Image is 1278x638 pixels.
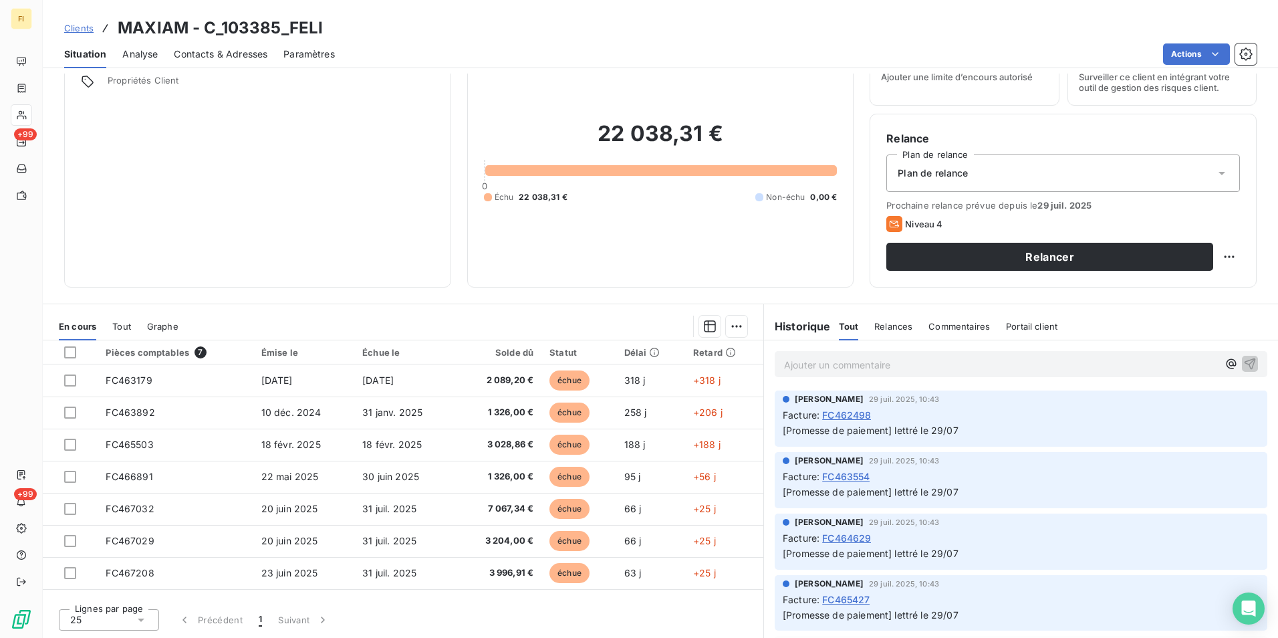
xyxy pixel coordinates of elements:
span: FC463892 [106,407,154,418]
span: En cours [59,321,96,332]
button: 1 [251,606,270,634]
span: Commentaires [928,321,990,332]
span: Échu [495,191,514,203]
div: Open Intercom Messenger [1233,593,1265,625]
button: Précédent [170,606,251,634]
span: 20 juin 2025 [261,535,318,546]
span: +25 j [693,535,716,546]
span: 31 juil. 2025 [362,535,416,546]
span: 1 [259,613,262,627]
span: [Promesse de paiement] lettré le 29/07 [783,425,958,436]
span: 31 juil. 2025 [362,567,416,578]
a: +99 [11,131,31,152]
span: 29 juil. 2025, 10:43 [869,518,939,526]
span: 7 [195,346,207,358]
span: 0,00 € [810,191,837,203]
span: 18 févr. 2025 [362,439,422,450]
span: échue [549,435,590,455]
span: +188 j [693,439,721,450]
span: 2 089,20 € [464,374,533,387]
span: FC464629 [822,531,871,545]
span: Non-échu [766,191,805,203]
button: Actions [1163,43,1230,65]
span: 188 j [624,439,646,450]
span: 66 j [624,535,642,546]
span: 29 juil. 2025, 10:43 [869,395,939,403]
div: Délai [624,347,677,358]
span: 10 déc. 2024 [261,407,322,418]
span: 22 038,31 € [519,191,567,203]
span: Plan de relance [898,167,968,180]
h6: Historique [764,318,831,334]
span: 258 j [624,407,647,418]
span: échue [549,563,590,583]
h2: 22 038,31 € [484,120,838,161]
span: Surveiller ce client en intégrant votre outil de gestion des risques client. [1079,72,1245,93]
div: Statut [549,347,608,358]
span: 1 326,00 € [464,406,533,419]
span: échue [549,531,590,551]
div: Émise le [261,347,346,358]
span: 63 j [624,567,642,578]
span: 3 996,91 € [464,566,533,580]
span: Prochaine relance prévue depuis le [886,200,1240,211]
span: 23 juin 2025 [261,567,318,578]
div: Échue le [362,347,448,358]
span: Facture : [783,531,819,545]
span: Ajouter une limite d’encours autorisé [881,72,1033,82]
div: Solde dû [464,347,533,358]
span: échue [549,499,590,519]
span: Situation [64,47,106,61]
span: Facture : [783,593,819,607]
span: 7 067,34 € [464,502,533,516]
span: 29 juil. 2025 [1037,200,1092,211]
span: 3 204,00 € [464,534,533,548]
span: FC462498 [822,408,871,422]
span: 3 028,86 € [464,438,533,451]
span: [Promesse de paiement] lettré le 29/07 [783,548,958,559]
span: Clients [64,23,94,33]
span: +25 j [693,503,716,514]
span: Facture : [783,408,819,422]
img: Logo LeanPay [11,609,32,630]
span: 18 févr. 2025 [261,439,321,450]
span: 22 mai 2025 [261,471,319,482]
div: FI [11,8,32,29]
span: +99 [14,128,37,140]
span: 29 juil. 2025, 10:43 [869,580,939,588]
span: FC467032 [106,503,154,514]
span: 31 janv. 2025 [362,407,422,418]
span: Graphe [147,321,178,332]
span: FC467029 [106,535,154,546]
span: [PERSON_NAME] [795,455,864,467]
span: FC465427 [822,593,870,607]
span: +25 j [693,567,716,578]
span: 30 juin 2025 [362,471,419,482]
a: Clients [64,21,94,35]
span: FC466891 [106,471,152,482]
span: FC463179 [106,375,152,386]
span: échue [549,467,590,487]
span: [Promesse de paiement] lettré le 29/07 [783,609,958,621]
span: Tout [839,321,859,332]
span: +99 [14,488,37,500]
span: FC463554 [822,469,870,484]
span: 29 juil. 2025, 10:43 [869,457,939,465]
span: FC467208 [106,567,154,578]
span: [PERSON_NAME] [795,578,864,590]
span: [Promesse de paiement] lettré le 29/07 [783,486,958,498]
span: 1 326,00 € [464,470,533,484]
span: Propriétés Client [108,75,434,94]
span: +56 j [693,471,716,482]
span: 20 juin 2025 [261,503,318,514]
span: Relances [874,321,912,332]
span: [PERSON_NAME] [795,516,864,528]
span: [PERSON_NAME] [795,393,864,405]
span: Tout [112,321,131,332]
div: Retard [693,347,755,358]
span: Facture : [783,469,819,484]
span: Portail client [1006,321,1057,332]
span: 318 j [624,375,646,386]
span: +206 j [693,407,723,418]
h6: Relance [886,130,1240,146]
